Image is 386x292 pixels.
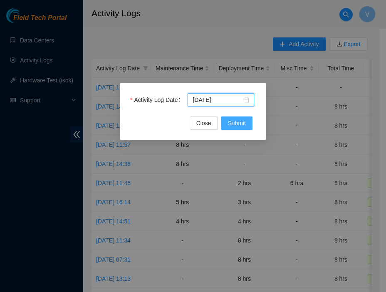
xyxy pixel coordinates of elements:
[130,93,183,106] label: Activity Log Date
[221,116,252,130] button: Submit
[228,119,246,128] span: Submit
[190,116,218,130] button: Close
[196,119,211,128] span: Close
[193,95,242,104] input: Activity Log Date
